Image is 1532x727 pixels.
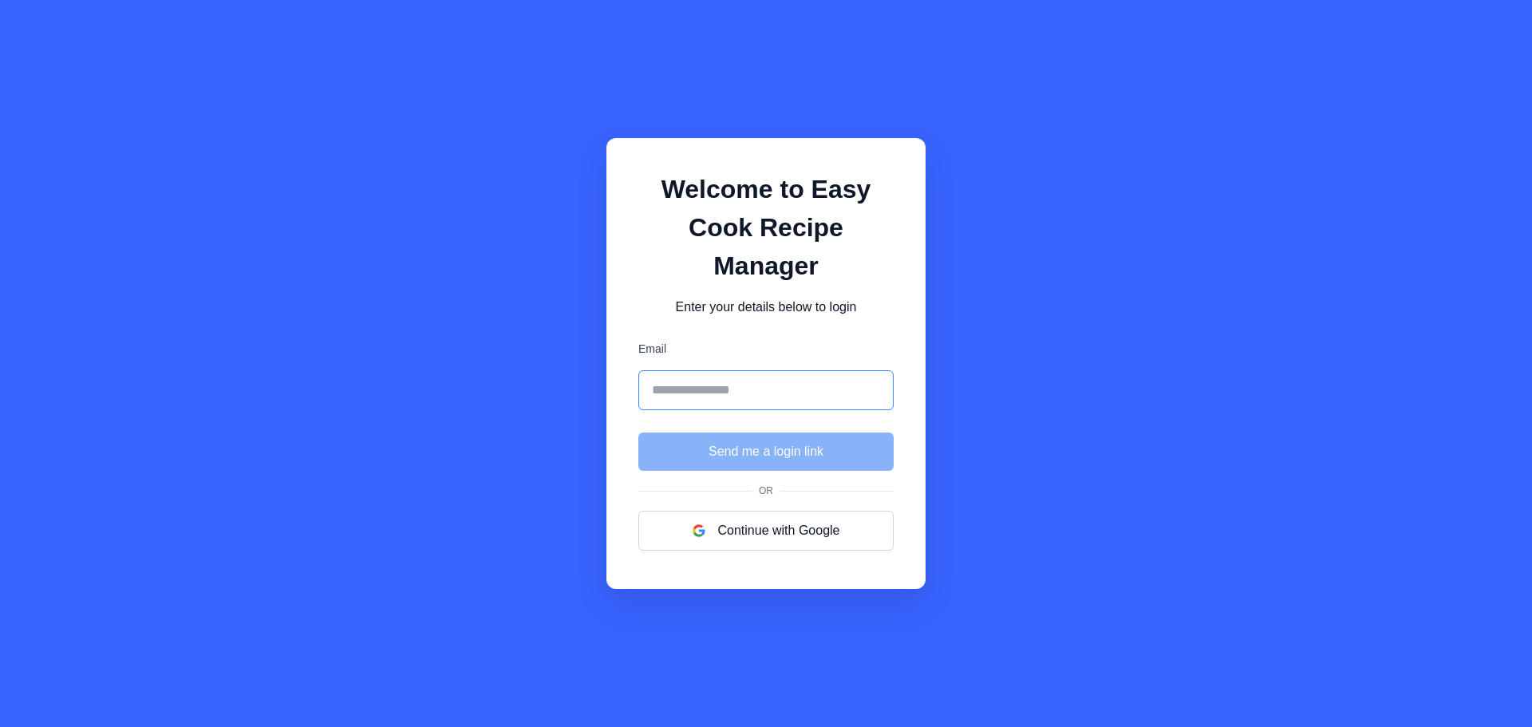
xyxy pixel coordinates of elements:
[638,170,894,285] h1: Welcome to Easy Cook Recipe Manager
[638,511,894,551] button: Continue with Google
[693,524,705,537] img: google logo
[752,484,780,498] span: Or
[638,433,894,471] button: Send me a login link
[638,341,894,358] label: Email
[638,298,894,317] p: Enter your details below to login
